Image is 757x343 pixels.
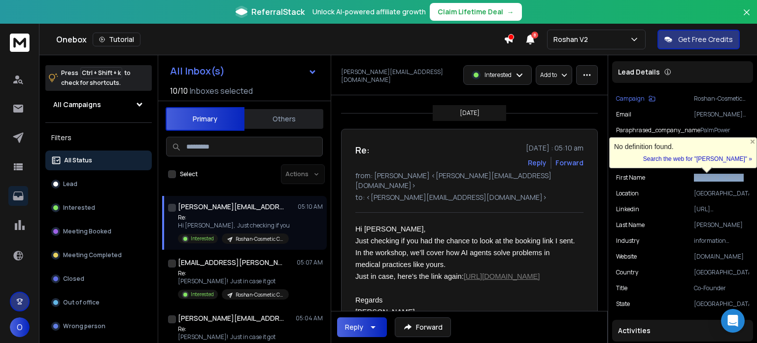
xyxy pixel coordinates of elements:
[178,222,290,229] p: Hi [PERSON_NAME], Just checking if you
[178,277,289,285] p: [PERSON_NAME]! Just in case it got
[694,237,749,245] p: information technology & services
[341,68,457,84] p: [PERSON_NAME][EMAIL_ADDRESS][DOMAIN_NAME]
[244,108,323,130] button: Others
[63,180,77,188] p: Lead
[355,272,540,280] span: Just in case, here’s the link again:
[355,237,575,245] span: Just checking if you had the chance to look at the booking link I sent.
[312,7,426,17] p: Unlock AI-powered affiliate growth
[56,33,504,46] div: Onebox
[526,143,584,153] p: [DATE] : 05:10 am
[657,30,740,49] button: Get Free Credits
[45,245,152,265] button: Meeting Completed
[616,253,637,261] p: website
[191,235,214,242] p: Interested
[484,71,512,79] p: Interested
[64,156,92,164] p: All Status
[616,95,645,103] p: Campaign
[166,107,244,131] button: Primary
[616,221,645,229] p: Last Name
[616,111,631,118] p: Email
[464,272,540,280] a: [URL][DOMAIN_NAME]
[178,214,290,222] p: Re:
[45,151,152,170] button: All Status
[355,308,415,316] span: [PERSON_NAME]
[694,268,749,276] p: [GEOGRAPHIC_DATA]
[63,299,100,306] p: Out of office
[616,95,655,103] button: Campaign
[740,6,753,30] button: Close banner
[678,35,733,44] p: Get Free Credits
[178,258,286,267] h1: [EMAIL_ADDRESS][PERSON_NAME][DOMAIN_NAME]
[190,85,253,97] h3: Inboxes selected
[63,228,111,235] p: Meeting Booked
[45,131,152,145] h3: Filters
[355,249,551,268] span: In the workshop, we’ll cover how AI agents solve problems in medical practices like yours.
[251,6,305,18] span: ReferralStack
[180,170,198,178] label: Select
[355,143,370,157] h1: Re:
[616,126,700,134] p: paraphrased_company_name
[45,174,152,194] button: Lead
[45,222,152,241] button: Meeting Booked
[355,192,584,202] p: to: <[PERSON_NAME][EMAIL_ADDRESS][DOMAIN_NAME]>
[616,268,638,276] p: country
[337,317,387,337] button: Reply
[236,235,283,243] p: Roshan-Cosmetic Clinics -[GEOGRAPHIC_DATA]/[GEOGRAPHIC_DATA]) Leads [DATE]
[694,111,749,118] p: [PERSON_NAME][EMAIL_ADDRESS][DOMAIN_NAME]
[178,313,286,323] h1: [PERSON_NAME][EMAIL_ADDRESS][DOMAIN_NAME]
[721,309,745,333] div: Open Intercom Messenger
[694,95,749,103] p: Roshan-Cosmetic Clinics -[GEOGRAPHIC_DATA]/[GEOGRAPHIC_DATA]) Leads [DATE]
[170,66,225,76] h1: All Inbox(s)
[80,67,122,78] span: Ctrl + Shift + k
[694,284,749,292] p: Co-Founder
[162,61,325,81] button: All Inbox(s)
[191,291,214,298] p: Interested
[616,300,630,308] p: state
[355,225,426,233] span: Hi [PERSON_NAME],
[236,291,283,299] p: Roshan-Cosmetic Clinics -[GEOGRAPHIC_DATA]/[GEOGRAPHIC_DATA]) Leads [DATE]
[170,85,188,97] span: 10 / 10
[298,203,323,211] p: 05:10 AM
[45,198,152,218] button: Interested
[430,3,522,21] button: Claim Lifetime Deal→
[528,158,547,168] button: Reply
[694,221,749,229] p: [PERSON_NAME]
[345,322,363,332] div: Reply
[555,158,584,168] div: Forward
[178,325,289,333] p: Re:
[540,71,557,79] p: Add to
[612,320,753,342] div: Activities
[460,109,480,117] p: [DATE]
[63,251,122,259] p: Meeting Completed
[45,293,152,312] button: Out of office
[553,35,592,44] p: Roshan V2
[531,32,538,38] span: 8
[616,174,645,182] p: First Name
[618,67,660,77] p: Lead Details
[10,317,30,337] button: O
[355,296,382,304] span: Regards
[694,174,749,182] p: [PERSON_NAME]
[63,275,84,283] p: Closed
[178,269,289,277] p: Re:
[296,314,323,322] p: 05:04 AM
[45,269,152,289] button: Closed
[694,253,749,261] p: [DOMAIN_NAME]
[178,202,286,212] h1: [PERSON_NAME][EMAIL_ADDRESS][DOMAIN_NAME]
[616,237,639,245] p: industry
[616,190,639,197] p: location
[178,333,289,341] p: [PERSON_NAME]! Just in case it got
[694,205,749,213] p: [URL][DOMAIN_NAME]
[616,284,627,292] p: title
[45,316,152,336] button: Wrong person
[297,259,323,267] p: 05:07 AM
[53,100,101,110] h1: All Campaigns
[61,68,131,88] p: Press to check for shortcuts.
[63,204,95,212] p: Interested
[616,205,639,213] p: linkedin
[395,317,451,337] button: Forward
[93,33,140,46] button: Tutorial
[355,171,584,191] p: from: [PERSON_NAME] <[PERSON_NAME][EMAIL_ADDRESS][DOMAIN_NAME]>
